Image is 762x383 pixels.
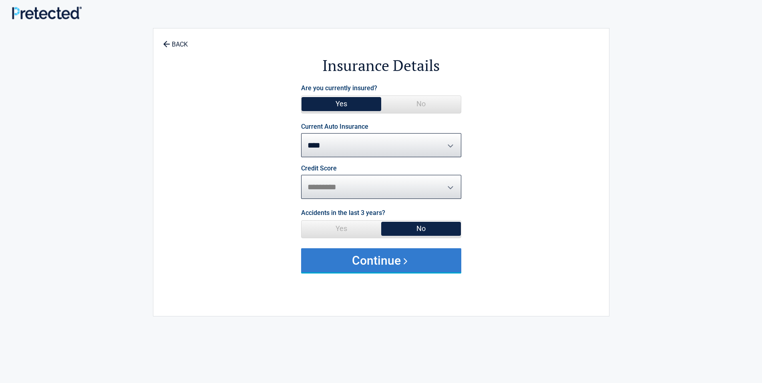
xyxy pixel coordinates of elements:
label: Current Auto Insurance [301,124,368,130]
label: Accidents in the last 3 years? [301,207,385,218]
span: No [381,221,461,237]
a: BACK [161,34,189,48]
label: Are you currently insured? [301,83,377,93]
label: Credit Score [301,165,337,172]
button: Continue [301,248,461,272]
span: No [381,96,461,112]
span: Yes [302,221,381,237]
h2: Insurance Details [197,55,565,76]
img: Main Logo [12,6,82,19]
span: Yes [302,96,381,112]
